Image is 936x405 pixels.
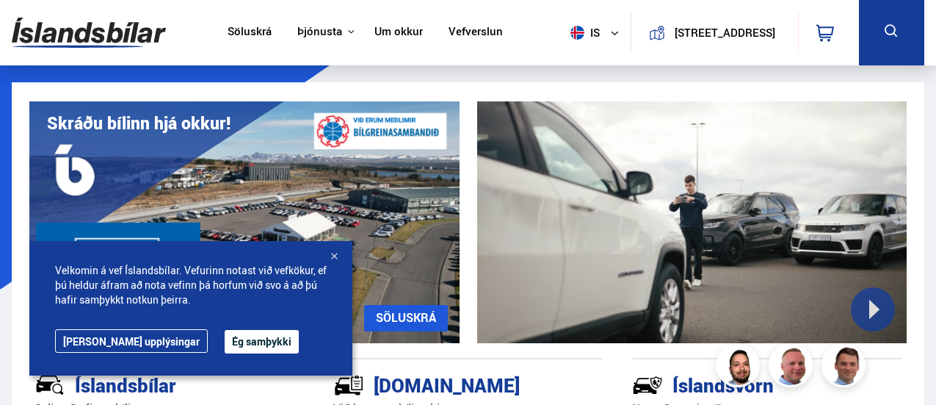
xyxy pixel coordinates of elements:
img: siFngHWaQ9KaOqBr.png [771,345,815,390]
div: Íslandsvörn [632,371,849,397]
img: JRvxyua_JYH6wB4c.svg [35,370,65,401]
img: svg+xml;base64,PHN2ZyB4bWxucz0iaHR0cDovL3d3dy53My5vcmcvMjAwMC9zdmciIHdpZHRoPSI1MTIiIGhlaWdodD0iNT... [570,26,584,40]
div: [DOMAIN_NAME] [333,371,551,397]
button: is [565,11,631,54]
span: Velkomin á vef Íslandsbílar. Vefurinn notast við vefkökur, ef þú heldur áfram að nota vefinn þá h... [55,263,327,307]
span: is [565,26,601,40]
img: tr5P-W3DuiFaO7aO.svg [333,370,364,401]
a: Um okkur [374,25,423,40]
img: eKx6w-_Home_640_.png [29,101,460,343]
a: Vefverslun [449,25,503,40]
h1: Skráðu bílinn hjá okkur! [47,113,231,133]
a: Söluskrá [228,25,272,40]
img: FbJEzSuNWCJXmdc-.webp [824,345,868,390]
a: SÖLUSKRÁ [364,305,448,331]
button: [STREET_ADDRESS] [671,26,779,39]
a: [PERSON_NAME] upplýsingar [55,329,208,353]
img: -Svtn6bYgwAsiwNX.svg [632,370,663,401]
img: G0Ugv5HjCgRt.svg [12,9,166,57]
button: Þjónusta [297,25,342,39]
img: nhp88E3Fdnt1Opn2.png [718,345,762,390]
a: [STREET_ADDRESS] [639,12,789,54]
button: Ég samþykki [225,330,299,354]
div: Íslandsbílar [35,371,252,397]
